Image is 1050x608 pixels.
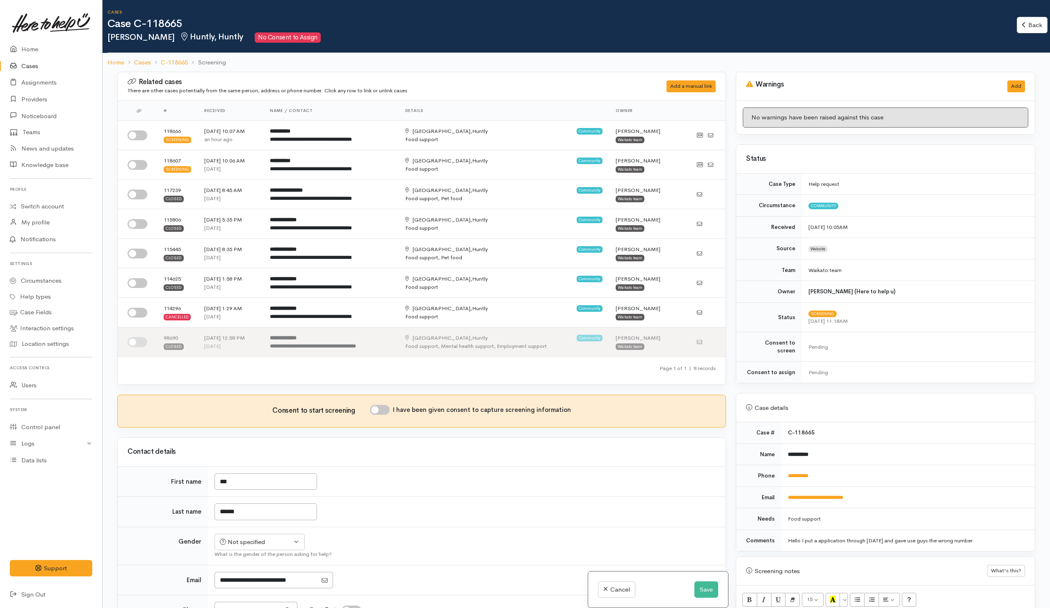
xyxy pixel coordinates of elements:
[689,365,691,372] span: |
[736,530,781,551] td: Comments
[204,313,221,320] time: [DATE]
[808,224,848,231] time: [DATE] 10:05AM
[736,195,802,217] td: Circumstance
[413,157,472,164] span: [GEOGRAPHIC_DATA],
[577,335,603,341] span: Community
[164,255,184,261] div: Closed
[164,166,191,173] div: Screening
[746,155,1025,163] h3: Status
[405,254,603,262] div: Food support, Pet food
[736,281,802,303] td: Owner
[413,334,472,341] span: [GEOGRAPHIC_DATA],
[172,507,201,517] label: Last name
[157,180,198,209] td: 117239
[743,107,1028,128] div: No warnings have been raised against this case
[204,165,221,172] time: [DATE]
[577,128,603,135] span: Community
[413,246,472,253] span: [GEOGRAPHIC_DATA],
[10,560,92,577] button: Support
[413,128,472,135] span: [GEOGRAPHIC_DATA],
[660,365,716,372] small: Page 1 of 1 8 records
[736,487,781,508] td: Email
[616,275,681,283] div: [PERSON_NAME]
[577,276,603,282] span: Community
[405,304,488,313] div: Huntly
[757,593,772,607] button: Italic (CTRL+I)
[746,567,987,576] div: Screening notes
[826,593,840,607] button: Recent Color
[413,275,472,282] span: [GEOGRAPHIC_DATA],
[157,327,198,357] td: 98690
[694,581,718,598] button: Save
[161,58,188,67] a: C-118665
[577,158,603,164] span: Community
[771,593,786,607] button: Underline (CTRL+U)
[736,216,802,238] td: Received
[405,194,603,203] div: Food support, Pet food
[157,239,198,268] td: 115445
[616,186,681,194] div: [PERSON_NAME]
[128,78,616,86] h3: Related cases
[808,267,842,274] span: Waikato team
[178,537,201,546] label: Gender
[164,314,191,320] div: Cancelled
[808,343,1025,351] div: Pending
[598,581,635,598] a: Cancel
[736,174,802,195] td: Case Type
[215,534,305,551] button: Not specified
[746,403,1025,413] div: Case details
[577,217,603,223] span: Community
[180,32,243,42] span: Huntly, Huntly
[272,407,370,415] h3: Consent to start screening
[616,137,644,143] div: Waikato team
[616,304,681,313] div: [PERSON_NAME]
[220,537,292,547] div: Not specified
[1007,80,1025,92] button: Add
[736,332,802,361] td: Consent to screen
[157,298,198,327] td: 114296
[802,174,1035,195] td: Help request
[204,275,257,283] div: [DATE] 1:58 PM
[405,186,488,194] div: Huntly
[10,258,92,269] h6: Settings
[157,121,198,150] td: 118666
[577,305,603,312] span: Community
[198,101,263,121] th: Received
[171,477,201,487] label: First name
[405,283,603,291] div: Food support
[405,157,488,165] div: Huntly
[736,238,802,260] td: Source
[850,593,865,607] button: Unordered list (CTRL+SHIFT+NUM7)
[204,304,257,313] div: [DATE] 1:29 AM
[616,245,681,254] div: [PERSON_NAME]
[405,165,603,173] div: Food support
[736,443,781,465] td: Name
[788,515,1025,523] div: Food support
[204,157,257,165] div: [DATE] 10:06 AM
[413,187,472,194] span: [GEOGRAPHIC_DATA],
[413,216,472,223] span: [GEOGRAPHIC_DATA],
[405,342,603,350] div: Food support, Mental health support, Employment support
[134,58,151,67] a: Cases
[405,334,488,342] div: Huntly
[808,368,1025,377] div: Pending
[808,317,1025,325] div: [DATE] 11:18AM
[840,593,848,607] button: More Color
[746,80,997,89] h3: Warnings
[788,537,1025,545] div: Hello I put a application through [DATE] and gave use guys the wrong number.
[736,465,781,487] td: Phone
[405,275,488,283] div: Huntly
[616,216,681,224] div: [PERSON_NAME]
[164,196,184,202] div: Closed
[399,101,609,121] th: Details
[987,565,1025,577] button: What's this?
[808,203,838,209] span: Community
[157,150,198,180] td: 118607
[128,448,716,456] h3: Contact details
[215,550,716,558] div: What is the gender of the person asking for help?
[204,127,257,135] div: [DATE] 10:07 AM
[405,224,603,232] div: Food support
[204,224,221,231] time: [DATE]
[405,135,603,144] div: Food support
[204,136,233,143] time: an hour ago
